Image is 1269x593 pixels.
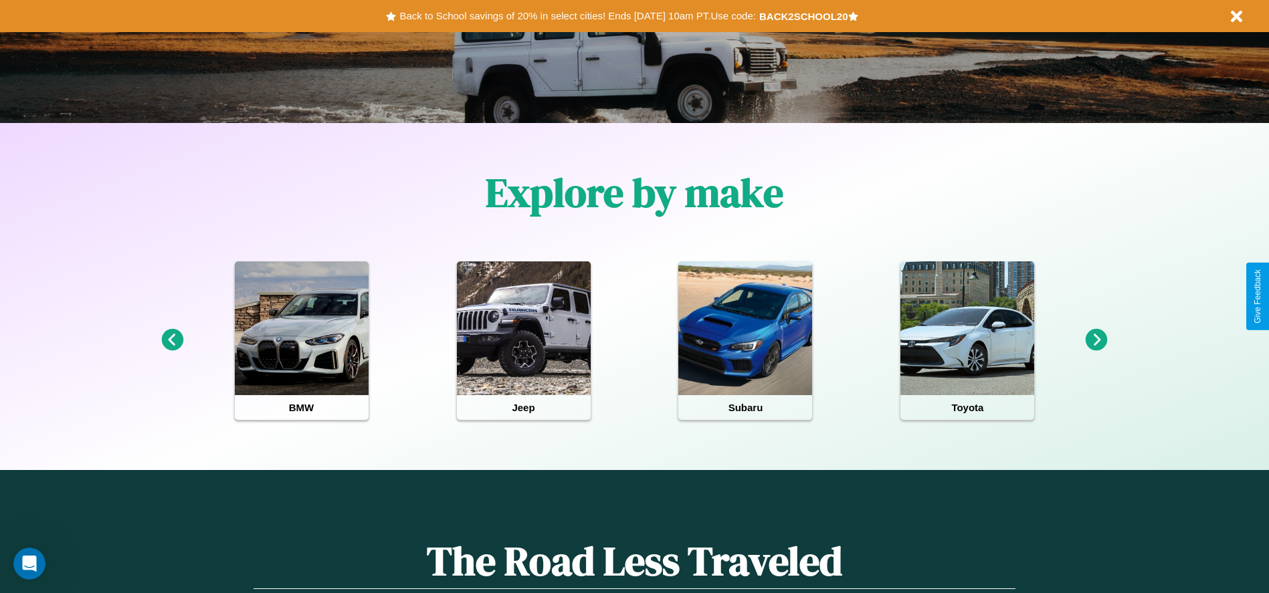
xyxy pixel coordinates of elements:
[678,395,812,420] h4: Subaru
[396,7,759,25] button: Back to School savings of 20% in select cities! Ends [DATE] 10am PT.Use code:
[1253,269,1262,324] div: Give Feedback
[457,395,591,420] h4: Jeep
[486,165,783,220] h1: Explore by make
[13,548,45,580] iframe: Intercom live chat
[900,395,1034,420] h4: Toyota
[254,533,1015,589] h1: The Road Less Traveled
[759,11,848,22] b: BACK2SCHOOL20
[235,395,369,420] h4: BMW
